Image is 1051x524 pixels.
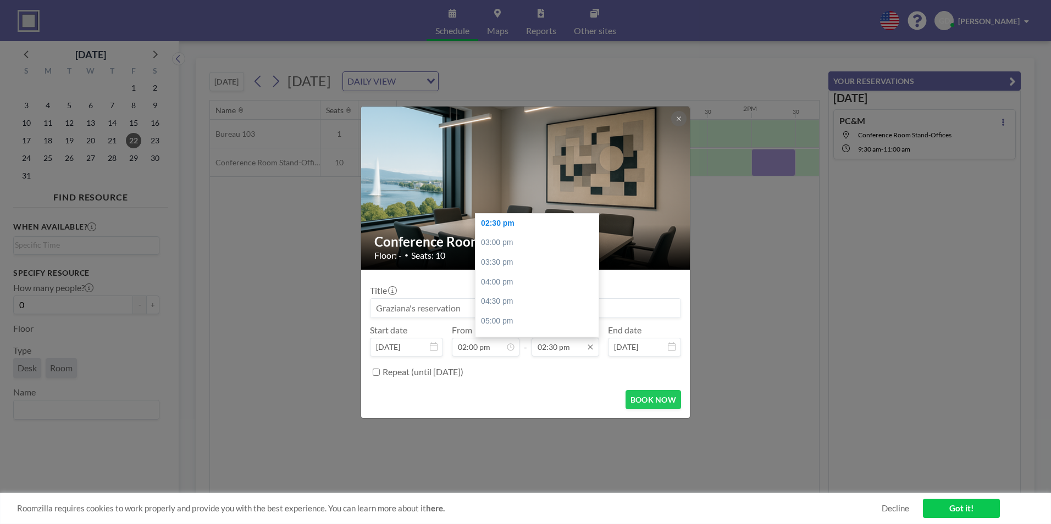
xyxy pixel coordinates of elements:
[475,311,604,331] div: 05:00 pm
[626,390,681,409] button: BOOK NOW
[374,250,402,261] span: Floor: -
[475,214,604,233] div: 02:30 pm
[361,78,691,298] img: 537.png
[370,325,407,336] label: Start date
[475,292,604,311] div: 04:30 pm
[374,233,678,250] h2: Conference Room Stand-Offices
[475,272,604,292] div: 04:00 pm
[411,250,445,261] span: Seats: 10
[370,299,681,317] input: Graziana's reservation
[882,503,909,514] a: Decline
[405,251,408,259] span: •
[370,285,396,296] label: Title
[452,325,472,336] label: From
[475,331,604,350] div: 05:30 pm
[426,503,445,513] a: here.
[383,366,463,377] label: Repeat (until [DATE])
[17,503,882,514] span: Roomzilla requires cookies to work properly and provide you with the best experience. You can lea...
[475,253,604,272] div: 03:30 pm
[524,328,527,353] span: -
[923,499,1000,518] a: Got it!
[608,325,641,336] label: End date
[475,233,604,253] div: 03:00 pm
